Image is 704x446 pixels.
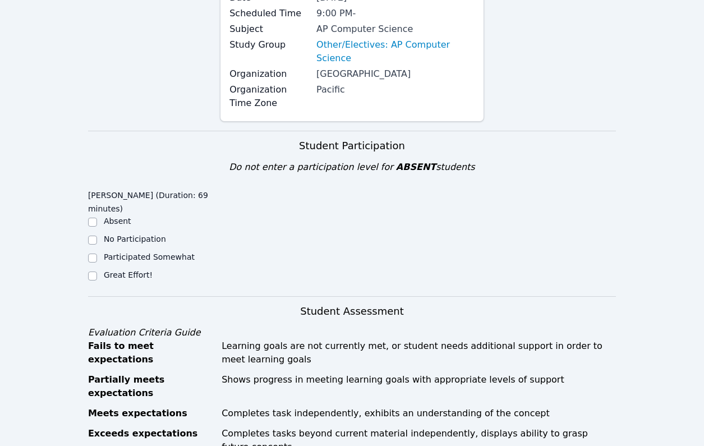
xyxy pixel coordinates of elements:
label: Scheduled Time [229,7,310,20]
a: Other/Electives: AP Computer Science [316,38,475,65]
h3: Student Assessment [88,304,616,319]
div: [GEOGRAPHIC_DATA] [316,67,475,81]
h3: Student Participation [88,138,616,154]
div: Shows progress in meeting learning goals with appropriate levels of support [222,373,616,400]
label: Study Group [229,38,310,52]
div: Completes task independently, exhibits an understanding of the concept [222,407,616,420]
div: Learning goals are not currently met, or student needs additional support in order to meet learni... [222,339,616,366]
div: Evaluation Criteria Guide [88,326,616,339]
span: ABSENT [396,162,436,172]
label: No Participation [104,235,166,243]
label: Subject [229,22,310,36]
div: Partially meets expectations [88,373,215,400]
label: Absent [104,217,131,226]
div: AP Computer Science [316,22,475,36]
label: Great Effort! [104,270,153,279]
div: Pacific [316,83,475,96]
label: Organization Time Zone [229,83,310,110]
div: Meets expectations [88,407,215,420]
div: Fails to meet expectations [88,339,215,366]
div: Do not enter a participation level for students [88,160,616,174]
label: Organization [229,67,310,81]
div: 9:00 PM - [316,7,475,20]
label: Participated Somewhat [104,252,195,261]
legend: [PERSON_NAME] (Duration: 69 minutes) [88,185,220,215]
